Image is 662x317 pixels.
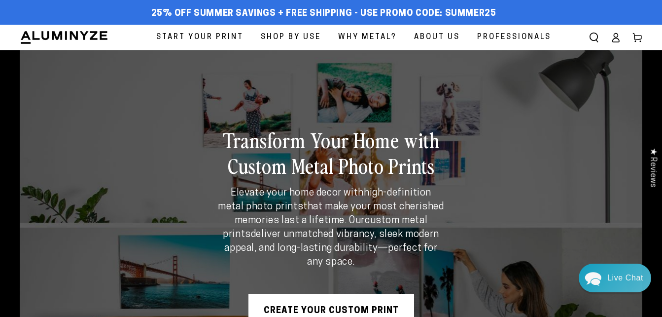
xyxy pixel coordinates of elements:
[156,31,244,44] span: Start Your Print
[253,25,328,50] a: Shop By Use
[607,264,643,292] div: Contact Us Directly
[151,8,496,19] span: 25% off Summer Savings + Free Shipping - Use Promo Code: SUMMER25
[643,140,662,195] div: Click to open Judge.me floating reviews tab
[414,31,460,44] span: About Us
[217,127,445,178] h2: Transform Your Home with Custom Metal Photo Prints
[149,25,251,50] a: Start Your Print
[470,25,558,50] a: Professionals
[477,31,551,44] span: Professionals
[338,31,397,44] span: Why Metal?
[217,186,445,269] p: Elevate your home decor with that make your most cherished memories last a lifetime. Our deliver ...
[407,25,467,50] a: About Us
[261,31,321,44] span: Shop By Use
[579,264,651,292] div: Chat widget toggle
[20,30,108,45] img: Aluminyze
[331,25,404,50] a: Why Metal?
[583,27,605,48] summary: Search our site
